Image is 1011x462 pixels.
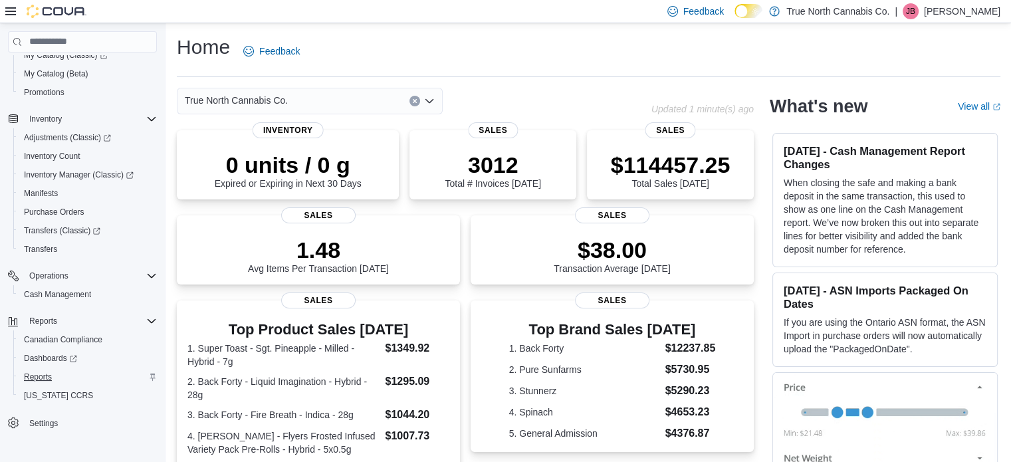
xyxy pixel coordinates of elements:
dd: $12237.85 [665,340,716,356]
button: Reports [13,368,162,386]
button: Inventory [3,110,162,128]
a: Inventory Manager (Classic) [19,167,139,183]
a: Promotions [19,84,70,100]
a: Inventory Count [19,148,86,164]
a: Feedback [238,38,305,64]
span: Adjustments (Classic) [19,130,157,146]
span: Sales [281,292,356,308]
span: My Catalog (Classic) [19,47,157,63]
span: Transfers (Classic) [24,225,100,236]
dt: 4. [PERSON_NAME] - Flyers Frosted Infused Variety Pack Pre-Rolls - Hybrid - 5x0.5g [187,429,380,456]
button: [US_STATE] CCRS [13,386,162,405]
dd: $4376.87 [665,425,716,441]
span: Dashboards [24,353,77,364]
input: Dark Mode [734,4,762,18]
span: Manifests [24,188,58,199]
button: Operations [24,268,74,284]
h3: Top Brand Sales [DATE] [509,322,716,338]
button: Inventory [24,111,67,127]
a: Canadian Compliance [19,332,108,348]
a: Transfers [19,241,62,257]
span: Cash Management [24,289,91,300]
a: Dashboards [19,350,82,366]
span: Feedback [259,45,300,58]
span: Promotions [19,84,157,100]
span: Reports [24,372,52,382]
dt: 3. Back Forty - Fire Breath - Indica - 28g [187,408,380,421]
a: Dashboards [13,349,162,368]
dd: $1295.09 [385,374,449,390]
div: Expired or Expiring in Next 30 Days [215,152,362,189]
span: Sales [575,292,649,308]
span: Reports [29,316,57,326]
dt: 5. General Admission [509,427,660,440]
p: If you are using the Ontario ASN format, the ASN Import in purchase orders will now automatically... [784,316,986,356]
p: Updated 1 minute(s) ago [651,104,754,114]
a: [US_STATE] CCRS [19,388,98,404]
a: Transfers (Classic) [19,223,106,239]
p: [PERSON_NAME] [924,3,1000,19]
span: Sales [575,207,649,223]
span: Settings [24,414,157,431]
a: Cash Management [19,287,96,302]
button: Reports [24,313,62,329]
span: Transfers [24,244,57,255]
h1: Home [177,34,230,60]
dt: 2. Back Forty - Liquid Imagination - Hybrid - 28g [187,375,380,402]
span: Sales [645,122,695,138]
dt: 1. Back Forty [509,342,660,355]
span: Inventory Count [24,151,80,162]
dd: $1007.73 [385,428,449,444]
p: 1.48 [248,237,389,263]
p: 3012 [445,152,540,178]
dt: 1. Super Toast - Sgt. Pineapple - Milled - Hybrid - 7g [187,342,380,368]
img: Cova [27,5,86,18]
dd: $5730.95 [665,362,716,378]
a: View allExternal link [958,101,1000,112]
dd: $5290.23 [665,383,716,399]
span: JB [906,3,915,19]
button: Inventory Count [13,147,162,166]
button: Operations [3,267,162,285]
div: Total Sales [DATE] [611,152,730,189]
dd: $1044.20 [385,407,449,423]
dt: 2. Pure Sunfarms [509,363,660,376]
span: Purchase Orders [24,207,84,217]
dd: $1349.92 [385,340,449,356]
dt: 3. Stunnerz [509,384,660,398]
a: Purchase Orders [19,204,90,220]
span: Cash Management [19,287,157,302]
span: Inventory [29,114,62,124]
span: Washington CCRS [19,388,157,404]
span: Inventory [253,122,324,138]
span: Canadian Compliance [19,332,157,348]
span: My Catalog (Beta) [24,68,88,79]
button: Canadian Compliance [13,330,162,349]
p: | [895,3,897,19]
span: My Catalog (Classic) [24,50,108,60]
span: Inventory Manager (Classic) [19,167,157,183]
span: Reports [24,313,157,329]
button: Settings [3,413,162,432]
a: My Catalog (Beta) [19,66,94,82]
h3: [DATE] - ASN Imports Packaged On Dates [784,284,986,310]
button: Promotions [13,83,162,102]
span: Purchase Orders [19,204,157,220]
button: Transfers [13,240,162,259]
a: Settings [24,415,63,431]
a: My Catalog (Classic) [19,47,113,63]
div: Avg Items Per Transaction [DATE] [248,237,389,274]
span: Inventory Manager (Classic) [24,170,134,180]
p: 0 units / 0 g [215,152,362,178]
span: Sales [468,122,518,138]
h3: Top Product Sales [DATE] [187,322,449,338]
span: Inventory Count [19,148,157,164]
span: [US_STATE] CCRS [24,390,93,401]
span: Promotions [24,87,64,98]
button: Manifests [13,184,162,203]
span: Inventory [24,111,157,127]
button: Reports [3,312,162,330]
span: Feedback [683,5,724,18]
p: True North Cannabis Co. [786,3,889,19]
